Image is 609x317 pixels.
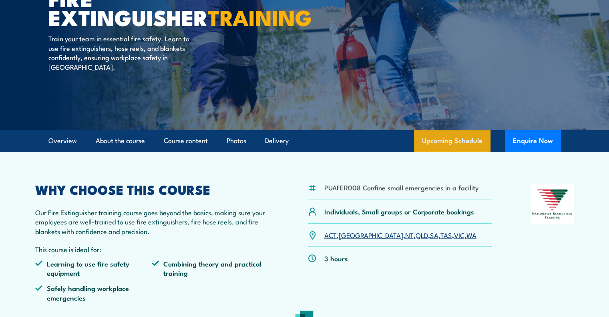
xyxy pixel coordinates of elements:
a: SA [430,230,438,240]
a: WA [466,230,476,240]
p: , , , , , , , [324,230,476,240]
img: Nationally Recognised Training logo. [531,184,574,224]
a: VIC [454,230,464,240]
a: QLD [416,230,428,240]
a: Overview [48,130,77,151]
a: Course content [164,130,208,151]
a: About the course [96,130,145,151]
p: This course is ideal for: [35,244,269,254]
p: 3 hours [324,254,348,263]
p: Train your team in essential fire safety. Learn to use fire extinguishers, hose reels, and blanke... [48,34,195,71]
a: Upcoming Schedule [414,130,490,152]
button: Enquire Now [505,130,561,152]
p: Individuals, Small groups or Corporate bookings [324,207,474,216]
p: Our Fire Extinguisher training course goes beyond the basics, making sure your employees are well... [35,208,269,236]
a: [GEOGRAPHIC_DATA] [339,230,403,240]
a: TAS [440,230,452,240]
a: NT [405,230,414,240]
li: Safely handling workplace emergencies [35,283,152,302]
li: PUAFER008 Confine small emergencies in a facility [324,183,479,192]
h2: WHY CHOOSE THIS COURSE [35,184,269,195]
a: ACT [324,230,337,240]
a: Delivery [265,130,289,151]
li: Learning to use fire safety equipment [35,259,152,278]
li: Combining theory and practical training [152,259,269,278]
a: Photos [227,130,246,151]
